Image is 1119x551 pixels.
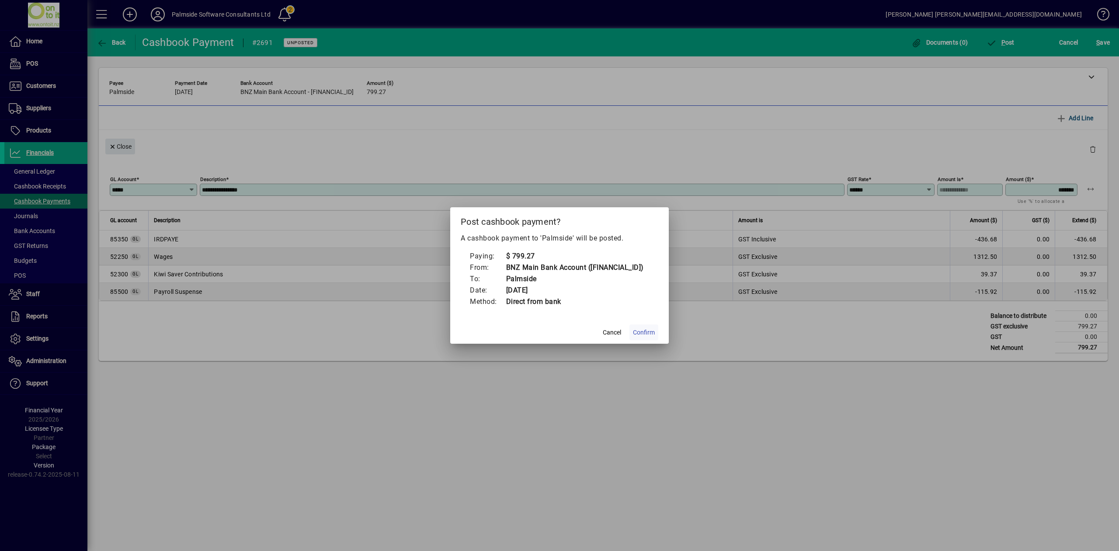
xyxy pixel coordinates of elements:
[469,285,506,296] td: Date:
[450,207,669,233] h2: Post cashbook payment?
[506,296,644,307] td: Direct from bank
[506,285,644,296] td: [DATE]
[469,262,506,273] td: From:
[506,251,644,262] td: $ 799.27
[461,233,658,244] p: A cashbook payment to 'Palmside' will be posted.
[469,273,506,285] td: To:
[629,324,658,340] button: Confirm
[469,251,506,262] td: Paying:
[603,328,621,337] span: Cancel
[506,273,644,285] td: Palmside
[598,324,626,340] button: Cancel
[469,296,506,307] td: Method:
[633,328,655,337] span: Confirm
[506,262,644,273] td: BNZ Main Bank Account ([FINANCIAL_ID])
